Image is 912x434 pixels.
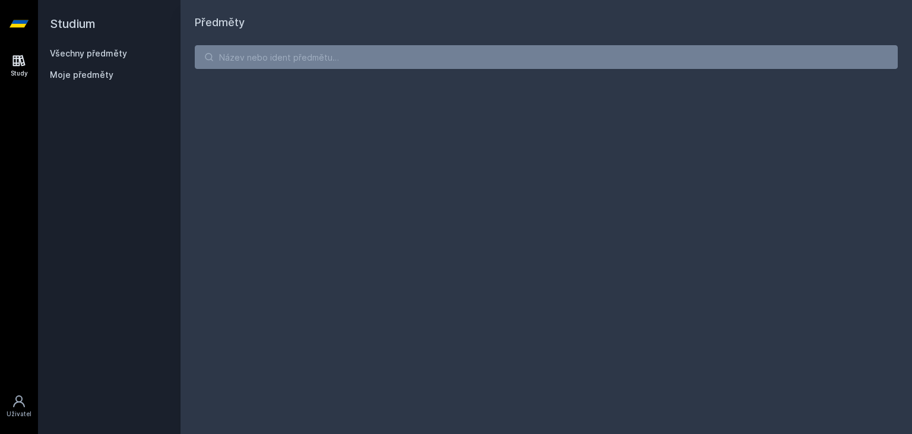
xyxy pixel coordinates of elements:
[195,45,898,69] input: Název nebo ident předmětu…
[7,410,31,419] div: Uživatel
[50,69,113,81] span: Moje předměty
[195,14,898,31] h1: Předměty
[50,48,127,58] a: Všechny předměty
[2,48,36,84] a: Study
[11,69,28,78] div: Study
[2,388,36,424] a: Uživatel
